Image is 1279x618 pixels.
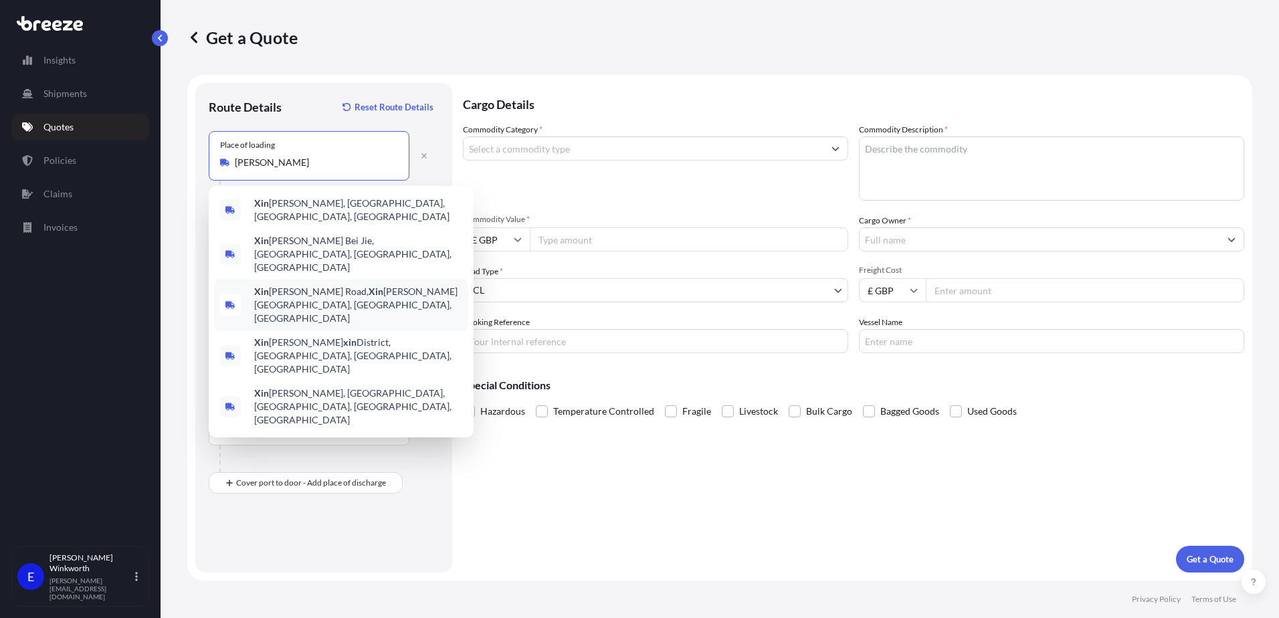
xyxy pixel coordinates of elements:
p: Privacy Policy [1132,594,1181,605]
span: E [27,570,34,583]
p: Terms of Use [1191,594,1236,605]
input: Select a commodity type [464,136,823,161]
span: Livestock [739,401,778,421]
b: Xin [254,197,269,209]
label: Booking Reference [463,316,530,329]
p: Insights [43,54,76,67]
button: Show suggestions [1219,227,1244,251]
b: xin [343,336,357,348]
p: Get a Quote [1187,552,1234,566]
p: Quotes [43,120,74,134]
span: Bulk Cargo [806,401,852,421]
p: Policies [43,154,76,167]
div: Show suggestions [209,186,474,437]
p: [PERSON_NAME][EMAIL_ADDRESS][DOMAIN_NAME] [50,577,132,601]
p: Cargo Details [463,83,1244,123]
p: Special Conditions [463,380,1244,391]
b: Xin [254,286,269,297]
input: Enter name [859,329,1244,353]
p: Reset Route Details [355,100,433,114]
span: Fragile [682,401,711,421]
span: Bagged Goods [880,401,939,421]
span: Used Goods [967,401,1017,421]
p: Invoices [43,221,78,234]
span: [PERSON_NAME] District, [GEOGRAPHIC_DATA], [GEOGRAPHIC_DATA], [GEOGRAPHIC_DATA] [254,336,463,376]
input: Type amount [530,227,848,251]
span: Cover port to door - Add place of discharge [236,476,386,490]
span: [PERSON_NAME] Bei Jie, [GEOGRAPHIC_DATA], [GEOGRAPHIC_DATA], [GEOGRAPHIC_DATA] [254,234,463,274]
p: Route Details [209,99,282,115]
input: Your internal reference [463,329,848,353]
span: [PERSON_NAME] Road, [PERSON_NAME][GEOGRAPHIC_DATA], [GEOGRAPHIC_DATA], [GEOGRAPHIC_DATA] [254,285,463,325]
label: Commodity Description [859,123,948,136]
input: Enter amount [926,278,1244,302]
b: Xin [254,235,269,246]
b: Xin [254,387,269,399]
input: Full name [860,227,1219,251]
span: Hazardous [480,401,525,421]
span: Temperature Controlled [553,401,654,421]
p: Claims [43,187,72,201]
p: Shipments [43,87,87,100]
p: [PERSON_NAME] Winkworth [50,552,132,574]
label: Vessel Name [859,316,902,329]
span: [PERSON_NAME], [GEOGRAPHIC_DATA], [GEOGRAPHIC_DATA], [GEOGRAPHIC_DATA] [254,197,463,223]
span: Freight Cost [859,265,1244,276]
b: Xin [369,286,383,297]
label: Commodity Category [463,123,543,136]
label: Cargo Owner [859,214,911,227]
span: Load Type [463,265,503,278]
div: Place of loading [220,140,275,150]
span: [PERSON_NAME], [GEOGRAPHIC_DATA], [GEOGRAPHIC_DATA], [GEOGRAPHIC_DATA], [GEOGRAPHIC_DATA] [254,387,463,427]
input: Place of loading [235,156,393,169]
p: Get a Quote [187,27,298,48]
span: Commodity Value [463,214,848,225]
button: Show suggestions [823,136,848,161]
span: LCL [469,284,484,297]
b: Xin [254,336,269,348]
